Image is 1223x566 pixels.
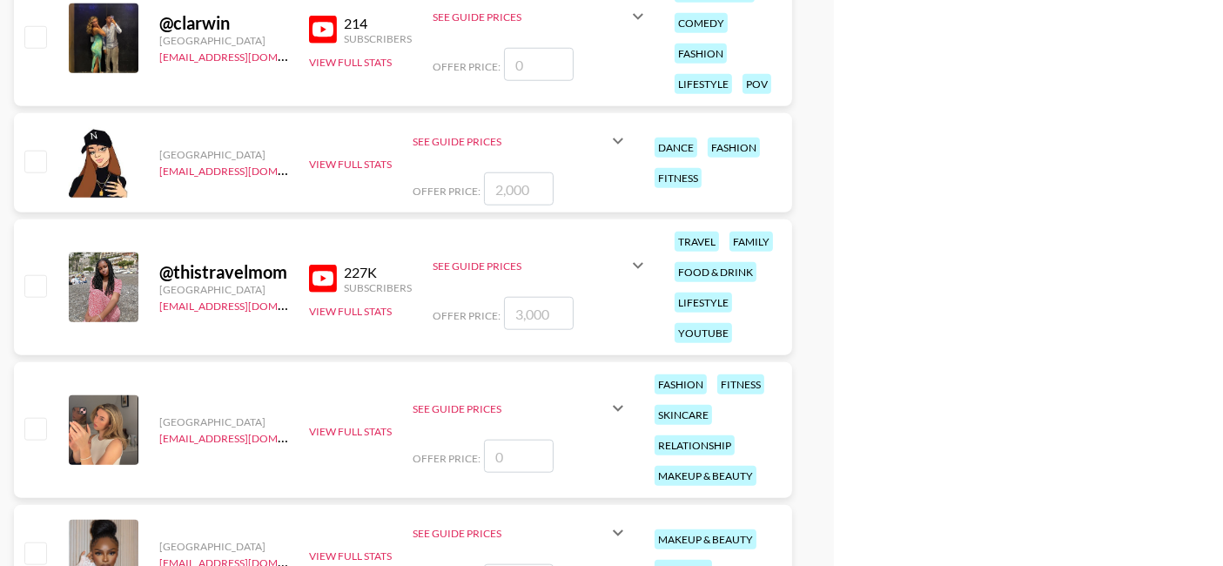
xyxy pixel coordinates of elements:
[309,158,392,171] button: View Full Stats
[159,428,334,445] a: [EMAIL_ADDRESS][DOMAIN_NAME]
[344,32,412,45] div: Subscribers
[433,259,628,273] div: See Guide Prices
[433,245,648,286] div: See Guide Prices
[675,323,732,343] div: youtube
[159,47,334,64] a: [EMAIL_ADDRESS][DOMAIN_NAME]
[484,172,554,206] input: 2,000
[309,305,392,318] button: View Full Stats
[159,12,288,34] div: @ clarwin
[433,309,501,322] span: Offer Price:
[708,138,760,158] div: fashion
[413,452,480,465] span: Offer Price:
[675,232,719,252] div: travel
[159,148,288,161] div: [GEOGRAPHIC_DATA]
[729,232,773,252] div: family
[159,283,288,296] div: [GEOGRAPHIC_DATA]
[413,135,608,148] div: See Guide Prices
[433,10,628,24] div: See Guide Prices
[675,44,727,64] div: fashion
[413,512,628,554] div: See Guide Prices
[344,281,412,294] div: Subscribers
[159,261,288,283] div: @ thistravelmom
[675,13,728,33] div: comedy
[504,48,574,81] input: 0
[309,265,337,293] img: YouTube
[655,405,712,425] div: skincare
[413,527,608,540] div: See Guide Prices
[344,264,412,281] div: 227K
[309,425,392,438] button: View Full Stats
[655,374,707,394] div: fashion
[655,435,735,455] div: relationship
[344,15,412,32] div: 214
[413,402,608,415] div: See Guide Prices
[413,120,628,162] div: See Guide Prices
[159,415,288,428] div: [GEOGRAPHIC_DATA]
[159,296,334,313] a: [EMAIL_ADDRESS][DOMAIN_NAME]
[309,549,392,563] button: View Full Stats
[675,74,732,94] div: lifestyle
[655,168,702,188] div: fitness
[504,297,574,330] input: 3,000
[433,60,501,73] span: Offer Price:
[655,529,756,549] div: makeup & beauty
[309,16,337,44] img: YouTube
[655,138,697,158] div: dance
[484,440,554,473] input: 0
[309,56,392,69] button: View Full Stats
[675,262,756,282] div: food & drink
[655,466,756,486] div: makeup & beauty
[159,161,334,178] a: [EMAIL_ADDRESS][DOMAIN_NAME]
[675,293,732,313] div: lifestyle
[413,185,480,198] span: Offer Price:
[717,374,764,394] div: fitness
[413,387,628,429] div: See Guide Prices
[159,34,288,47] div: [GEOGRAPHIC_DATA]
[159,540,288,553] div: [GEOGRAPHIC_DATA]
[743,74,771,94] div: pov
